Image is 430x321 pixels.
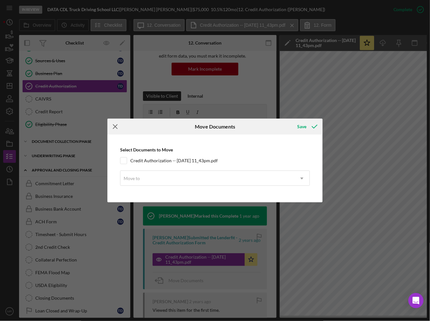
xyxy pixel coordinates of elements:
[120,147,173,152] b: Select Documents to Move
[297,120,307,133] div: Save
[291,120,323,133] button: Save
[408,293,424,308] div: Open Intercom Messenger
[124,176,140,181] div: Move to
[130,157,218,164] label: Credit Authorization -- [DATE] 11_43pm.pdf
[195,124,235,129] h6: Move Documents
